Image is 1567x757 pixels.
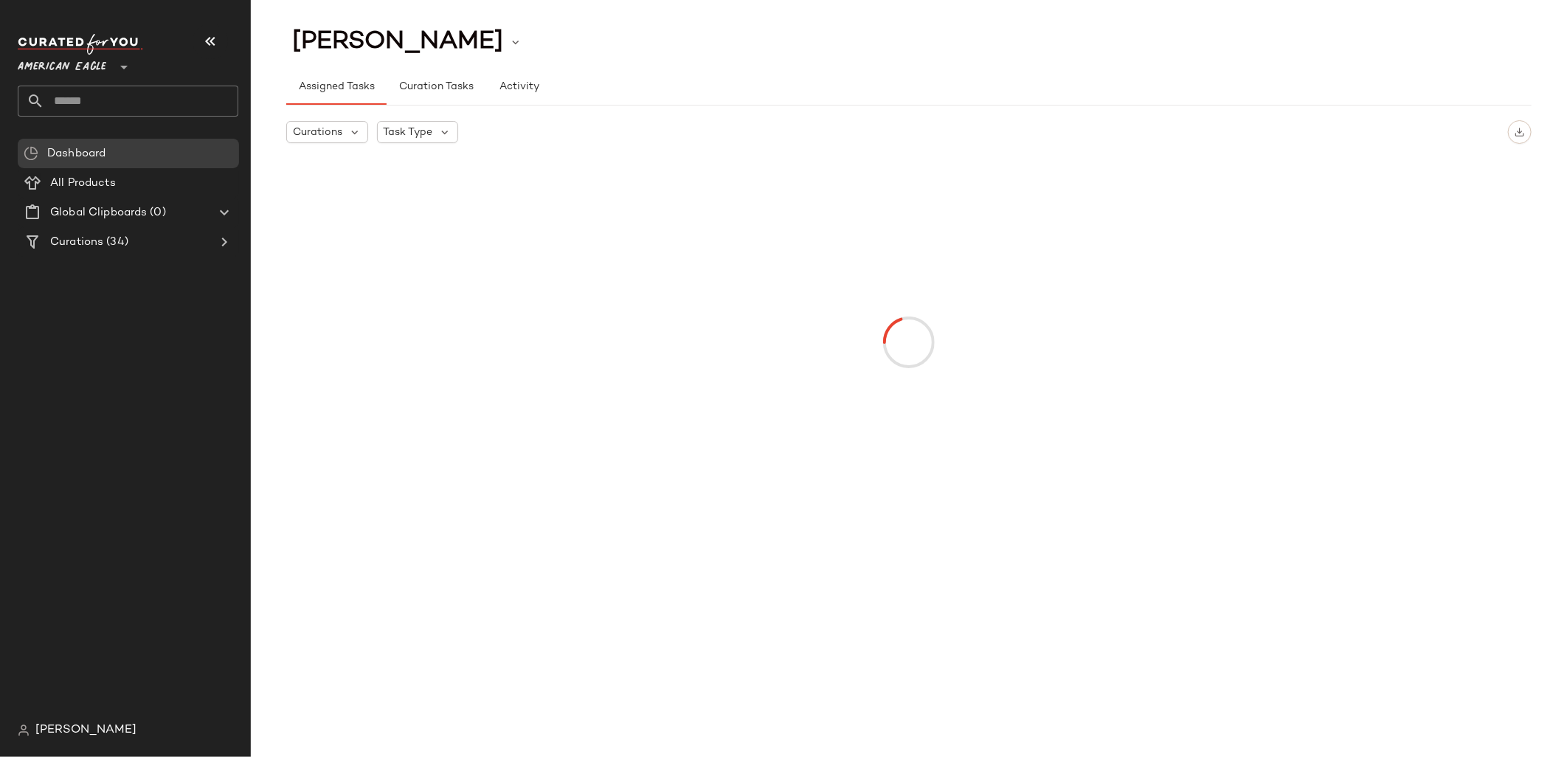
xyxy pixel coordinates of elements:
[50,175,116,192] span: All Products
[47,145,105,162] span: Dashboard
[24,146,38,161] img: svg%3e
[35,722,136,739] span: [PERSON_NAME]
[384,125,433,140] span: Task Type
[499,81,539,93] span: Activity
[398,81,474,93] span: Curation Tasks
[50,234,103,251] span: Curations
[18,50,106,77] span: American Eagle
[298,81,375,93] span: Assigned Tasks
[50,204,147,221] span: Global Clipboards
[1515,127,1525,137] img: svg%3e
[147,204,165,221] span: (0)
[292,28,503,56] span: [PERSON_NAME]
[18,34,143,55] img: cfy_white_logo.C9jOOHJF.svg
[103,234,128,251] span: (34)
[293,125,342,140] span: Curations
[18,725,30,736] img: svg%3e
